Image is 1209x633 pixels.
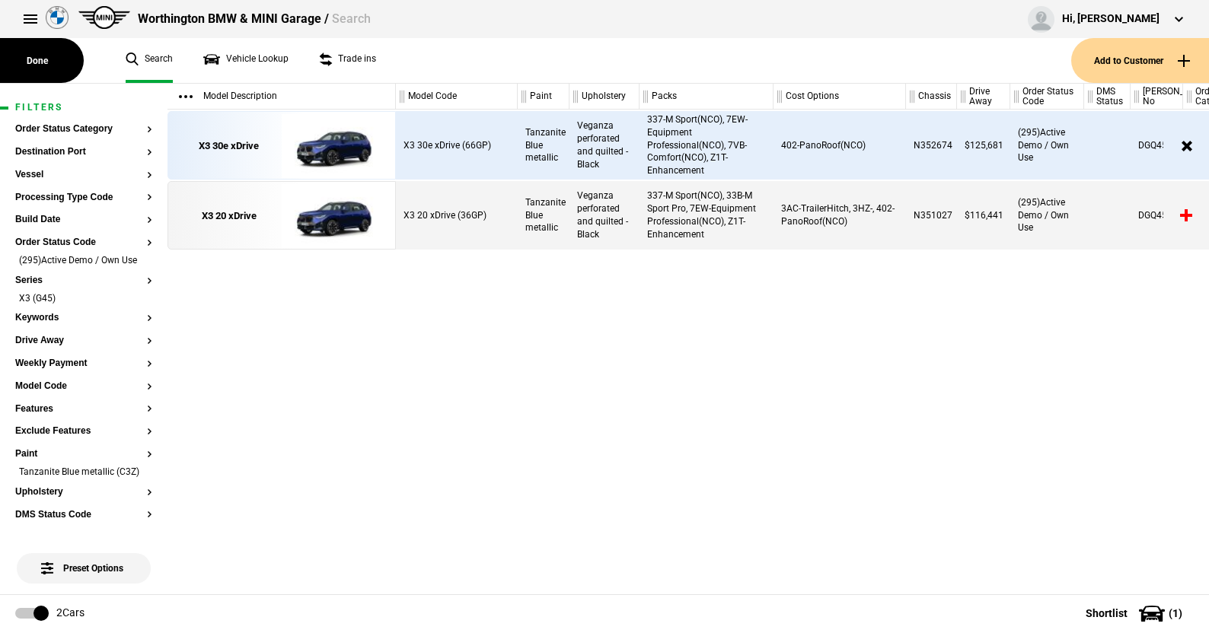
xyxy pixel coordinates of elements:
span: Preset Options [44,544,123,574]
div: DGQ45Y [1131,111,1183,180]
section: SeriesX3 (G45) [15,275,152,313]
div: $116,441 [957,181,1010,250]
li: X3 (G45) [15,292,152,307]
button: Processing Type Code [15,192,152,203]
section: Exclude Features [15,426,152,449]
div: X3 20 xDrive [202,209,257,223]
section: Model Code [15,381,152,404]
button: DMS Status Code [15,510,152,520]
div: (295)Active Demo / Own Use [1010,111,1084,180]
button: Drive Away [15,336,152,346]
section: Destination Port [15,147,152,170]
button: Weekly Payment [15,358,152,369]
div: Worthington BMW & MINI Garage / [138,11,371,27]
button: Order Status Category [15,124,152,135]
div: X3 30e xDrive (66GP) [396,111,518,180]
span: Search [332,11,371,26]
div: 2 Cars [56,606,85,621]
section: DMS Status Code [15,510,152,533]
span: Shortlist [1086,608,1128,619]
div: X3 20 xDrive (36GP) [396,181,518,250]
div: 402-PanoRoof(NCO) [774,111,906,180]
div: (295)Active Demo / Own Use [1010,181,1084,250]
div: Model Description [167,84,395,110]
div: Upholstery [569,84,639,110]
button: Vessel [15,170,152,180]
img: cosySec [282,182,388,250]
section: Features [15,404,152,427]
div: Packs [640,84,773,110]
button: Add to Customer [1071,38,1209,83]
a: X3 20 xDrive [176,182,282,250]
button: Paint [15,449,152,460]
div: Tanzanite Blue metallic [518,181,569,250]
div: Veganza perforated and quilted - Black [569,111,640,180]
button: Exclude Features [15,426,152,437]
div: [PERSON_NAME] No [1131,84,1182,110]
div: DGQ45V [1131,181,1183,250]
section: Vessel [15,170,152,192]
div: N352674 [906,111,957,180]
div: 337-M Sport(NCO), 7EW-Equipment Professional(NCO), 7VB-Comfort(NCO), Z1T-Enhancement [640,111,774,180]
img: bmw.png [46,6,69,29]
section: Upholstery [15,487,152,510]
li: (295)Active Demo / Own Use [15,254,152,269]
img: cosySec [282,112,388,180]
div: Chassis [906,84,956,110]
div: Veganza perforated and quilted - Black [569,181,640,250]
div: 3AC-TrailerHitch, 3HZ-, 402-PanoRoof(NCO) [774,181,906,250]
div: 337-M Sport(NCO), 33B-M Sport Pro, 7EW-Equipment Professional(NCO), Z1T-Enhancement [640,181,774,250]
button: Keywords [15,313,152,323]
button: Shortlist(1) [1063,594,1209,632]
div: $125,681 [957,111,1010,180]
button: Model Code [15,381,152,392]
h1: Filters [15,103,152,113]
a: Vehicle Lookup [203,38,289,83]
div: Hi, [PERSON_NAME] [1062,11,1160,27]
section: Build Date [15,215,152,237]
section: Processing Type Code [15,192,152,215]
img: mini.png [78,6,130,29]
a: Search [126,38,173,83]
section: Weekly Payment [15,358,152,381]
section: Drive Away [15,336,152,358]
section: PaintTanzanite Blue metallic (C3Z) [15,449,152,487]
button: Features [15,404,152,415]
div: X3 30e xDrive [199,139,259,153]
div: Tanzanite Blue metallic [518,111,569,180]
button: Build Date [15,215,152,225]
div: DMS Status [1084,84,1130,110]
button: Series [15,275,152,286]
button: Destination Port [15,147,152,157]
button: Order Status Code [15,237,152,248]
section: Order Status Code(295)Active Demo / Own Use [15,237,152,275]
span: ( 1 ) [1169,608,1182,619]
section: Order Status Category [15,124,152,147]
a: Trade ins [319,38,376,83]
div: Order Status Code [1010,84,1083,110]
a: X3 30e xDrive [176,112,282,180]
div: Paint [518,84,569,110]
li: Tanzanite Blue metallic (C3Z) [15,466,152,481]
div: N351027 [906,181,957,250]
div: Cost Options [774,84,905,110]
div: Model Code [396,84,517,110]
section: Keywords [15,313,152,336]
button: Upholstery [15,487,152,498]
div: Drive Away [957,84,1010,110]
